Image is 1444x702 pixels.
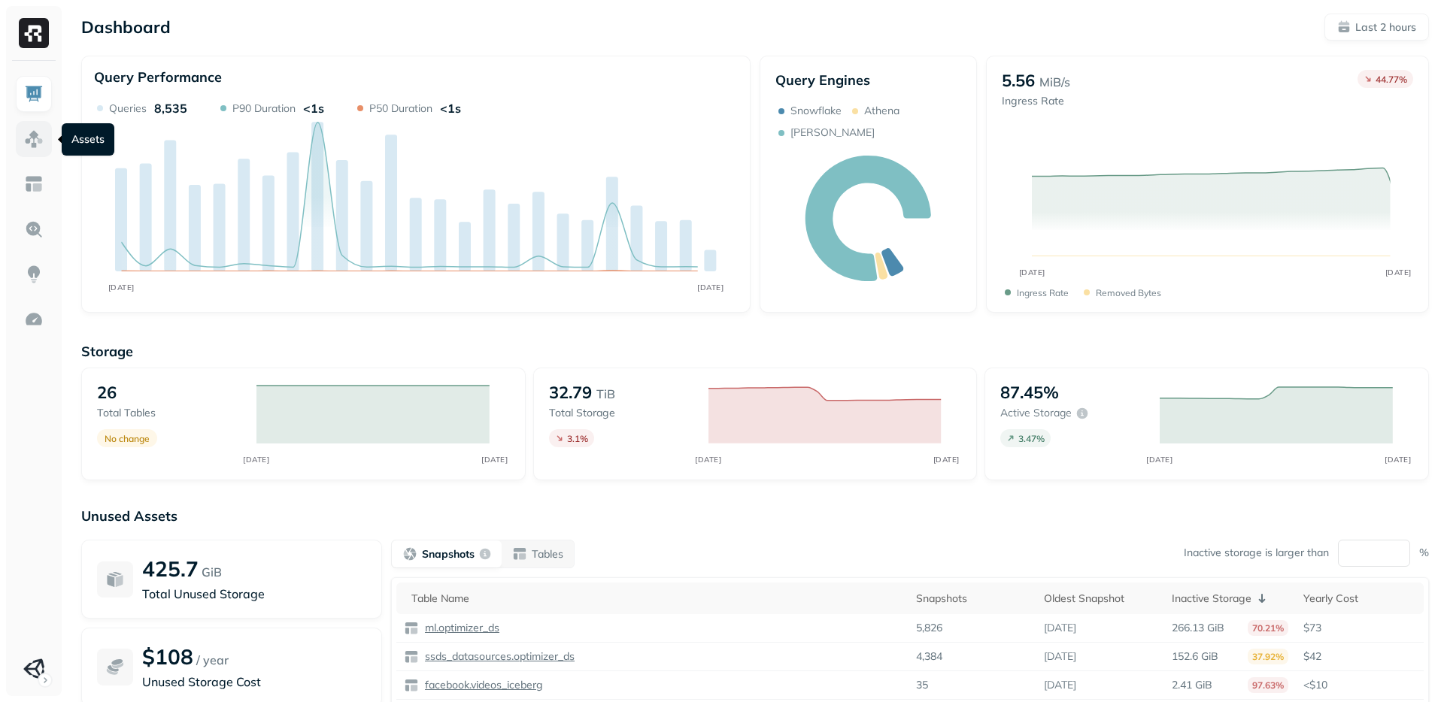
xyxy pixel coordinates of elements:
tspan: [DATE] [1385,455,1412,464]
p: MiB/s [1039,73,1070,91]
p: Snapshots [422,547,475,561]
div: Oldest Snapshot [1044,592,1157,606]
img: Ryft [19,18,49,48]
p: 87.45% [1000,382,1059,403]
p: 37.92% [1248,649,1288,664]
a: facebook.videos_iceberg [419,678,543,692]
p: Ingress Rate [1017,287,1069,298]
p: <$10 [1303,678,1416,692]
p: Total storage [549,406,693,420]
img: Asset Explorer [24,174,44,194]
img: Unity [23,658,44,679]
tspan: [DATE] [108,283,135,292]
p: Snowflake [790,104,842,118]
div: Table Name [411,592,901,606]
img: table [404,649,419,664]
p: facebook.videos_iceberg [422,678,543,692]
p: <1s [440,101,461,116]
p: 425.7 [142,555,199,582]
p: [DATE] [1044,649,1076,664]
p: 2.41 GiB [1172,678,1212,692]
tspan: [DATE] [244,455,270,464]
img: Assets [24,129,44,149]
p: / year [196,651,229,669]
p: $73 [1303,621,1416,635]
div: Assets [62,123,114,156]
p: P50 Duration [369,101,432,116]
a: ssds_datasources.optimizer_ds [419,649,575,664]
button: Last 2 hours [1324,14,1429,41]
img: Dashboard [24,84,44,104]
div: Snapshots [916,592,1029,606]
img: Insights [24,265,44,284]
tspan: [DATE] [1147,455,1173,464]
p: Total Unused Storage [142,585,366,603]
p: Ingress Rate [1002,94,1070,108]
p: 3.47 % [1018,433,1045,444]
p: 8,535 [154,101,187,116]
p: Inactive storage is larger than [1184,546,1329,560]
p: ssds_datasources.optimizer_ds [422,649,575,664]
p: 3.1 % [567,433,588,444]
p: 266.13 GiB [1172,621,1224,635]
p: ml.optimizer_ds [422,621,499,635]
p: Dashboard [81,17,171,38]
p: Queries [109,101,147,116]
p: % [1419,546,1429,560]
p: 152.6 GiB [1172,649,1218,664]
tspan: [DATE] [481,455,508,464]
p: Tables [532,547,563,561]
img: Optimization [24,310,44,329]
p: Unused Assets [81,507,1429,525]
div: Yearly Cost [1303,592,1416,606]
p: [DATE] [1044,678,1076,692]
img: table [404,621,419,636]
tspan: [DATE] [1385,268,1411,277]
a: ml.optimizer_ds [419,621,499,635]
p: Query Performance [94,68,222,86]
tspan: [DATE] [695,455,721,464]
p: Removed bytes [1096,287,1161,298]
tspan: [DATE] [1018,268,1045,277]
p: Query Engines [775,71,961,89]
p: 70.21% [1248,620,1288,636]
p: TiB [596,385,615,403]
tspan: [DATE] [933,455,960,464]
p: [PERSON_NAME] [790,126,875,140]
p: Inactive Storage [1172,592,1251,606]
p: Athena [864,104,899,118]
p: 26 [97,382,117,403]
p: $108 [142,643,193,670]
p: P90 Duration [232,101,296,116]
p: <1s [303,101,324,116]
p: Unused Storage Cost [142,673,366,691]
p: $42 [1303,649,1416,664]
p: 97.63% [1248,677,1288,693]
p: No change [105,433,150,444]
p: GiB [202,563,222,581]
p: 5,826 [916,621,942,635]
p: Active storage [1000,406,1072,420]
p: Last 2 hours [1355,20,1416,35]
p: Total tables [97,406,241,420]
p: 5.56 [1002,70,1035,91]
tspan: [DATE] [697,283,724,292]
p: Storage [81,343,1429,360]
p: 35 [916,678,928,692]
p: [DATE] [1044,621,1076,635]
p: 44.77 % [1376,74,1407,85]
p: 32.79 [549,382,592,403]
p: 4,384 [916,649,942,664]
img: table [404,678,419,693]
img: Query Explorer [24,219,44,239]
